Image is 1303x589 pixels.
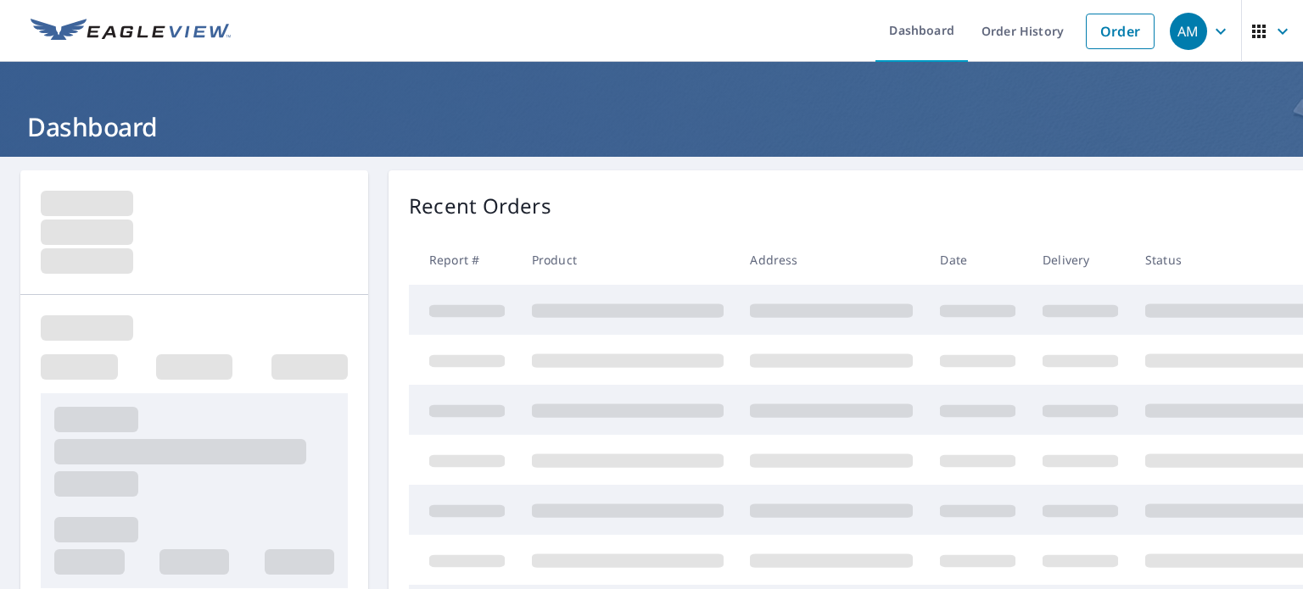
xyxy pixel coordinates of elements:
[31,19,231,44] img: EV Logo
[518,235,737,285] th: Product
[1086,14,1155,49] a: Order
[926,235,1029,285] th: Date
[20,109,1283,144] h1: Dashboard
[736,235,926,285] th: Address
[1029,235,1132,285] th: Delivery
[409,191,551,221] p: Recent Orders
[409,235,518,285] th: Report #
[1170,13,1207,50] div: AM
